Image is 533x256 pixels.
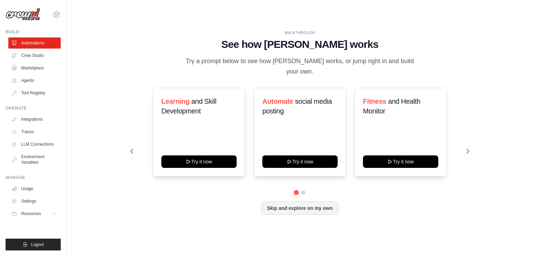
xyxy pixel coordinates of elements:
[8,87,61,99] a: Tool Registry
[8,114,61,125] a: Integrations
[6,105,61,111] div: Operate
[183,56,416,77] p: Try a prompt below to see how [PERSON_NAME] works, or jump right in and build your own.
[31,242,44,247] span: Logout
[6,8,40,21] img: Logo
[8,37,61,49] a: Automations
[262,97,332,115] span: social media posting
[130,30,469,35] div: WALKTHROUGH
[8,208,61,219] button: Resources
[8,183,61,194] a: Usage
[8,50,61,61] a: Crew Studio
[8,139,61,150] a: LLM Connections
[161,97,189,105] span: Learning
[130,38,469,51] h1: See how [PERSON_NAME] works
[8,151,61,168] a: Environment Variables
[262,97,293,105] span: Automate
[8,126,61,137] a: Traces
[262,155,338,168] button: Try it now
[6,175,61,180] div: Manage
[8,75,61,86] a: Agents
[6,239,61,250] button: Logout
[21,211,41,216] span: Resources
[6,29,61,35] div: Build
[363,97,420,115] span: and Health Monitor
[363,155,438,168] button: Try it now
[161,155,237,168] button: Try it now
[8,196,61,207] a: Settings
[363,97,386,105] span: Fitness
[161,97,216,115] span: and Skill Development
[261,202,338,215] button: Skip and explore on my own
[8,62,61,74] a: Marketplace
